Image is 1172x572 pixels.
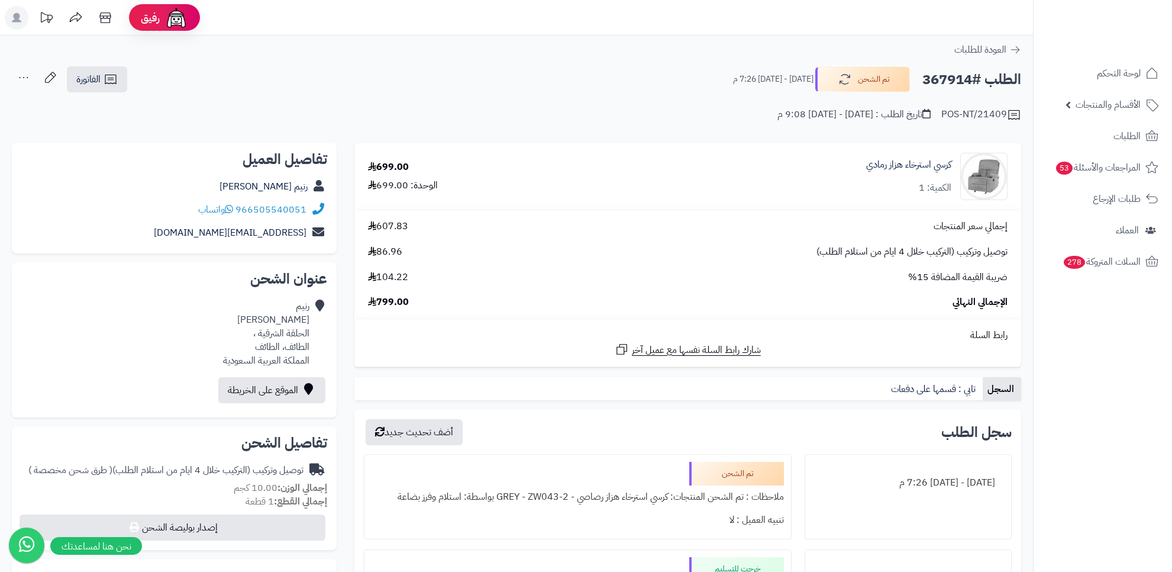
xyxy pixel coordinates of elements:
img: 1737964655-110102050046-90x90.jpg [961,153,1007,200]
strong: إجمالي القطع: [274,494,327,509]
a: [EMAIL_ADDRESS][DOMAIN_NAME] [154,226,306,240]
a: السلات المتروكة278 [1041,248,1165,276]
span: طلبات الإرجاع [1093,191,1141,207]
div: تم الشحن [689,462,784,486]
a: واتساب [198,203,233,217]
h2: تفاصيل العميل [21,152,327,166]
small: 1 قطعة [246,494,327,509]
small: 10.00 كجم [234,481,327,495]
span: العملاء [1116,222,1139,239]
div: ملاحظات : تم الشحن المنتجات: كرسي استرخاء هزاز رصاصي - GREY - ZW043-2 بواسطة: استلام وفرز بضاعة [372,486,784,509]
span: السلات المتروكة [1063,253,1141,270]
span: الأقسام والمنتجات [1076,97,1141,113]
span: رفيق [141,11,160,25]
button: أضف تحديث جديد [366,419,463,445]
div: الكمية: 1 [919,181,951,195]
div: توصيل وتركيب (التركيب خلال 4 ايام من استلام الطلب) [28,464,304,477]
span: الإجمالي النهائي [953,295,1008,309]
a: العودة للطلبات [954,43,1021,57]
span: 799.00 [368,295,409,309]
a: لوحة التحكم [1041,59,1165,88]
a: تابي : قسمها على دفعات [886,377,983,401]
span: ضريبة القيمة المضافة 15% [908,271,1008,284]
span: شارك رابط السلة نفسها مع عميل آخر [632,343,761,357]
span: توصيل وتركيب (التركيب خلال 4 ايام من استلام الطلب) [816,245,1008,259]
a: الطلبات [1041,122,1165,150]
h2: الطلب #367914 [922,68,1021,92]
div: تاريخ الطلب : [DATE] - [DATE] 9:08 م [777,108,931,121]
span: 607.83 [368,220,408,233]
a: طلبات الإرجاع [1041,185,1165,213]
button: إصدار بوليصة الشحن [20,515,325,541]
a: شارك رابط السلة نفسها مع عميل آخر [615,342,761,357]
div: رابط السلة [359,329,1016,342]
a: 966505540051 [235,203,306,217]
span: الفاتورة [76,72,101,86]
span: المراجعات والأسئلة [1055,159,1141,176]
h2: عنوان الشحن [21,272,327,286]
a: تحديثات المنصة [31,6,61,33]
span: ( طرق شحن مخصصة ) [28,463,112,477]
a: رنيم [PERSON_NAME] [219,179,308,194]
a: السجل [983,377,1021,401]
div: POS-NT/21409 [941,108,1021,122]
a: الفاتورة [67,66,127,92]
a: الموقع على الخريطة [218,377,325,403]
div: تنبيه العميل : لا [372,509,784,532]
h2: تفاصيل الشحن [21,436,327,450]
a: العملاء [1041,216,1165,245]
img: ai-face.png [164,6,188,30]
div: رنيم [PERSON_NAME] الحلقة الشرقية ، الطائف، الطائف المملكة العربية السعودية [223,300,309,367]
span: لوحة التحكم [1097,65,1141,82]
div: 699.00 [368,160,409,174]
span: الطلبات [1113,128,1141,144]
strong: إجمالي الوزن: [277,481,327,495]
button: تم الشحن [815,67,910,92]
span: 104.22 [368,271,408,284]
span: العودة للطلبات [954,43,1006,57]
span: 278 [1064,256,1085,269]
span: 86.96 [368,245,402,259]
div: الوحدة: 699.00 [368,179,438,192]
a: المراجعات والأسئلة53 [1041,153,1165,182]
small: [DATE] - [DATE] 7:26 م [733,73,813,85]
div: [DATE] - [DATE] 7:26 م [812,471,1005,494]
a: كرسي استرخاء هزاز رمادي [866,158,951,172]
span: إجمالي سعر المنتجات [934,220,1008,233]
span: 53 [1056,162,1073,175]
h3: سجل الطلب [941,425,1012,439]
